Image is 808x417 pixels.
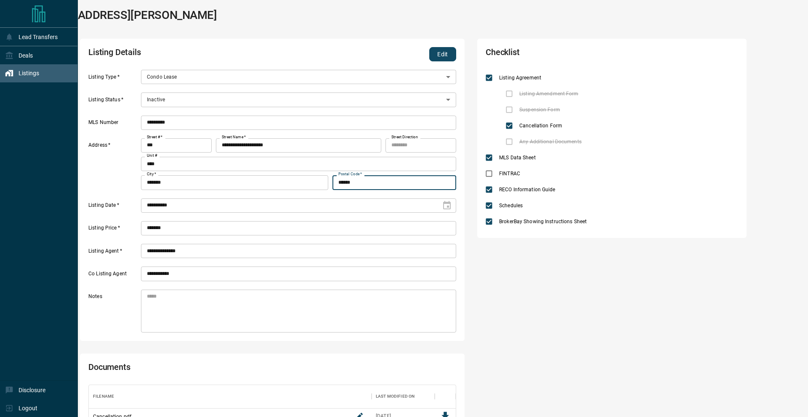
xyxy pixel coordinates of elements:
[141,70,456,84] div: Condo Lease
[222,135,246,140] label: Street Name
[88,142,139,190] label: Address
[429,47,456,61] button: Edit
[88,248,139,259] label: Listing Agent
[517,138,584,145] span: Any Additional Documents
[497,186,557,193] span: RECO Information Guide
[88,362,309,376] h2: Documents
[517,122,564,129] span: Cancellation Form
[376,385,415,408] div: Last Modified On
[29,8,217,22] h1: [STREET_ADDRESS][PERSON_NAME]
[147,135,162,140] label: Street #
[391,135,418,140] label: Street Direction
[497,202,525,209] span: Schedules
[486,47,637,61] h2: Checklist
[88,293,139,333] label: Notes
[141,92,456,107] div: Inactive
[88,47,309,61] h2: Listing Details
[88,119,139,130] label: MLS Number
[93,385,114,408] div: Filename
[88,96,139,107] label: Listing Status
[147,153,157,158] label: Unit #
[517,106,562,113] span: Suspension Form
[372,385,435,408] div: Last Modified On
[497,218,589,225] span: BrokerBay Showing Instructions Sheet
[497,74,543,82] span: Listing Agreement
[88,74,139,84] label: Listing Type
[517,90,580,98] span: Listing Amendment Form
[88,270,139,281] label: Co Listing Agent
[88,224,139,235] label: Listing Price
[497,154,538,161] span: MLS Data Sheet
[147,172,156,177] label: City
[338,172,362,177] label: Postal Code
[89,385,372,408] div: Filename
[497,170,522,177] span: FINTRAC
[88,202,139,213] label: Listing Date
